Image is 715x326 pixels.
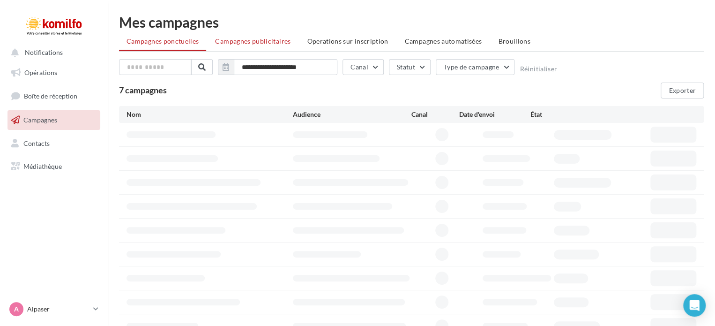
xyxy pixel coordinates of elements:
[23,139,50,147] span: Contacts
[6,134,102,153] a: Contacts
[6,86,102,106] a: Boîte de réception
[459,110,530,119] div: Date d'envoi
[293,110,411,119] div: Audience
[25,49,63,57] span: Notifications
[405,37,482,45] span: Campagnes automatisées
[6,157,102,176] a: Médiathèque
[7,300,100,318] a: A Alpaser
[683,294,706,317] div: Open Intercom Messenger
[661,83,704,99] button: Exporter
[389,59,431,75] button: Statut
[119,85,167,95] span: 7 campagnes
[23,116,57,124] span: Campagnes
[6,110,102,130] a: Campagnes
[14,304,19,314] span: A
[436,59,515,75] button: Type de campagne
[307,37,388,45] span: Operations sur inscription
[23,162,62,170] span: Médiathèque
[127,110,293,119] div: Nom
[24,68,57,76] span: Opérations
[119,15,704,29] div: Mes campagnes
[27,304,89,314] p: Alpaser
[6,63,102,83] a: Opérations
[498,37,530,45] span: Brouillons
[411,110,459,119] div: Canal
[215,37,290,45] span: Campagnes publicitaires
[530,110,601,119] div: État
[343,59,384,75] button: Canal
[520,65,557,73] button: Réinitialiser
[24,92,77,100] span: Boîte de réception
